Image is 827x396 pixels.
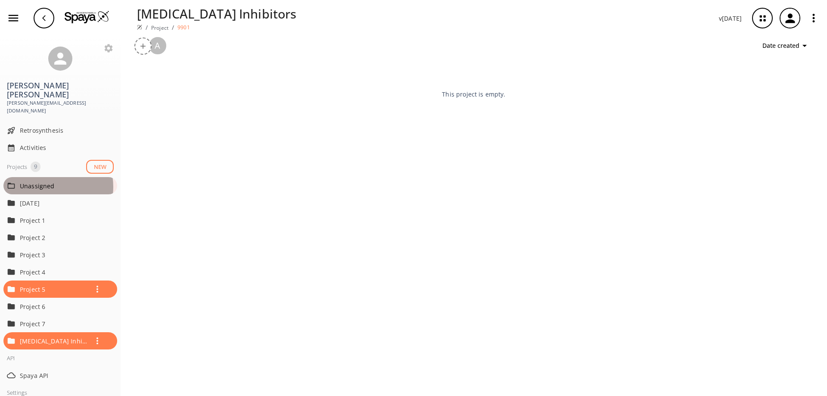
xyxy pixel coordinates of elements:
p: Project 6 [20,302,89,311]
div: Project 7 [3,315,117,332]
div: Project 2 [3,229,117,246]
li: / [146,23,148,32]
span: 9 [31,162,40,171]
button: Date created [759,38,813,54]
div: Spaya API [3,367,117,384]
p: Project 7 [20,319,89,328]
p: 9901 [177,24,190,31]
img: Spaya logo [137,25,142,30]
div: Project 6 [3,298,117,315]
div: Project 5 [3,281,117,298]
a: Project [151,24,168,31]
div: Project 4 [3,263,117,281]
p: Project 3 [20,250,89,259]
div: Retrosynthesis [3,122,117,139]
div: Project 1 [3,212,117,229]
p: [DATE] [20,199,89,208]
p: [MEDICAL_DATA] Inhibitors [20,337,89,346]
span: Retrosynthesis [20,126,114,135]
p: Project 4 [20,268,89,277]
div: [DATE] [3,194,117,212]
div: Unassigned [3,177,117,194]
p: Project 1 [20,216,89,225]
button: NEW [86,160,114,174]
div: Activities [3,139,117,156]
span: Unassigned [20,181,114,190]
div: [MEDICAL_DATA] Inhibitors [3,332,117,349]
span: Activities [20,143,114,152]
button: Add collaborator [134,37,152,55]
span: [PERSON_NAME][EMAIL_ADDRESS][DOMAIN_NAME] [7,99,114,115]
p: Project 5 [20,285,89,294]
p: [MEDICAL_DATA] Inhibitors [137,4,297,23]
li: / [172,23,174,32]
p: This project is empty. [442,90,505,99]
div: a.gerges@londonmet.ac.uk [148,36,167,55]
img: Logo Spaya [65,10,109,23]
h3: [PERSON_NAME] [PERSON_NAME] [7,81,114,99]
p: Project 2 [20,233,89,242]
p: v [DATE] [719,14,742,23]
span: Spaya API [20,371,114,380]
div: Project 3 [3,246,117,263]
div: Projects [7,162,27,172]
